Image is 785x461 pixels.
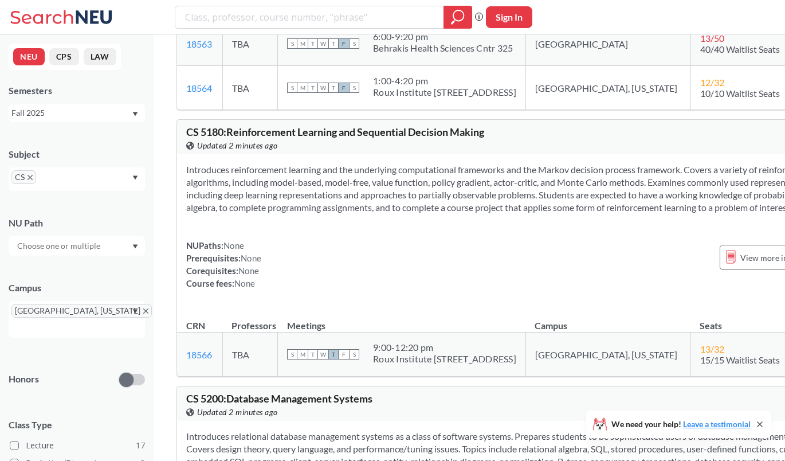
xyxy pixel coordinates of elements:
[373,75,516,87] div: 1:00 - 4:20 pm
[186,319,205,332] div: CRN
[84,48,116,65] button: LAW
[186,349,212,360] a: 18566
[49,48,79,65] button: CPS
[486,6,532,28] button: Sign In
[11,170,36,184] span: CSX to remove pill
[10,438,145,453] label: Lecture
[328,38,339,49] span: T
[318,349,328,360] span: W
[278,308,526,333] th: Meetings
[525,308,690,333] th: Campus
[308,349,318,360] span: T
[308,38,318,49] span: T
[9,236,145,256] div: Dropdown arrow
[525,333,690,377] td: [GEOGRAPHIC_DATA], [US_STATE]
[349,38,359,49] span: S
[9,84,145,97] div: Semesters
[186,38,212,49] a: 18563
[287,349,297,360] span: S
[700,343,724,354] span: 13 / 32
[143,308,148,314] svg: X to remove pill
[339,83,349,93] span: F
[373,342,516,353] div: 9:00 - 12:20 pm
[222,66,277,110] td: TBA
[700,44,780,54] span: 40/40 Waitlist Seats
[287,38,297,49] span: S
[328,83,339,93] span: T
[308,83,318,93] span: T
[525,22,690,66] td: [GEOGRAPHIC_DATA]
[222,308,277,333] th: Professors
[318,83,328,93] span: W
[11,304,152,318] span: [GEOGRAPHIC_DATA], [US_STATE]X to remove pill
[222,333,277,377] td: TBA
[373,42,513,54] div: Behrakis Health Sciences Cntr 325
[9,167,145,191] div: CSX to remove pillDropdown arrow
[186,83,212,93] a: 18564
[9,148,145,161] div: Subject
[349,83,359,93] span: S
[328,349,339,360] span: T
[186,392,372,405] span: CS 5200 : Database Management Systems
[318,38,328,49] span: W
[9,282,145,294] div: Campus
[9,217,145,229] div: NU Path
[11,107,131,119] div: Fall 2025
[186,126,484,138] span: CS 5180 : Reinforcement Learning and Sequential Decision Making
[223,240,244,251] span: None
[241,253,261,263] span: None
[197,139,278,152] span: Updated 2 minutes ago
[683,419,751,429] a: Leave a testimonial
[349,349,359,360] span: S
[611,420,751,428] span: We need your help!
[700,88,780,99] span: 10/10 Waitlist Seats
[184,7,435,27] input: Class, professor, course number, "phrase"
[373,31,513,42] div: 6:00 - 9:20 pm
[9,419,145,431] span: Class Type
[9,301,145,338] div: [GEOGRAPHIC_DATA], [US_STATE]X to remove pillDropdown arrow
[373,87,516,98] div: Roux Institute [STREET_ADDRESS]
[297,38,308,49] span: M
[13,48,45,65] button: NEU
[451,9,465,25] svg: magnifying glass
[297,349,308,360] span: M
[373,353,516,365] div: Roux Institute [STREET_ADDRESS]
[700,77,724,88] span: 12 / 32
[700,354,780,365] span: 15/15 Waitlist Seats
[443,6,472,29] div: magnifying glass
[339,349,349,360] span: F
[525,66,690,110] td: [GEOGRAPHIC_DATA], [US_STATE]
[238,265,259,276] span: None
[287,83,297,93] span: S
[700,33,724,44] span: 13 / 50
[11,239,108,253] input: Choose one or multiple
[234,278,255,288] span: None
[9,104,145,122] div: Fall 2025Dropdown arrow
[132,244,138,249] svg: Dropdown arrow
[339,38,349,49] span: F
[9,373,39,386] p: Honors
[197,406,278,419] span: Updated 2 minutes ago
[132,309,138,314] svg: Dropdown arrow
[186,239,261,290] div: NUPaths: Prerequisites: Corequisites: Course fees:
[132,175,138,180] svg: Dropdown arrow
[297,83,308,93] span: M
[28,175,33,180] svg: X to remove pill
[136,439,145,452] span: 17
[222,22,277,66] td: TBA
[132,112,138,116] svg: Dropdown arrow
